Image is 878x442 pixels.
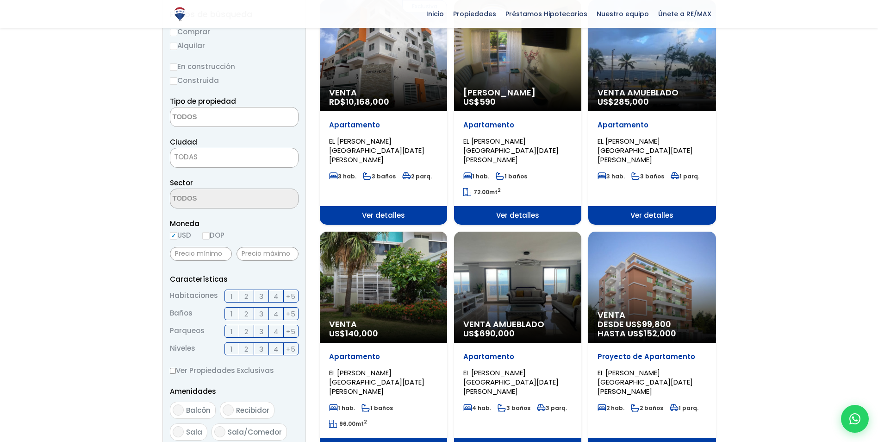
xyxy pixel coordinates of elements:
[463,120,572,130] p: Apartamento
[463,136,559,164] span: EL [PERSON_NAME][GEOGRAPHIC_DATA][DATE][PERSON_NAME]
[498,187,501,194] sup: 2
[170,26,299,38] label: Comprar
[631,404,663,412] span: 2 baños
[631,172,664,180] span: 3 baños
[170,40,299,51] label: Alquilar
[537,404,567,412] span: 3 parq.
[202,232,210,240] input: DOP
[329,328,378,339] span: US$
[448,7,501,21] span: Propiedades
[329,368,424,396] span: EL [PERSON_NAME][GEOGRAPHIC_DATA][DATE][PERSON_NAME]
[614,96,649,107] span: 285,000
[230,326,233,337] span: 1
[244,343,248,355] span: 2
[170,365,299,376] label: Ver Propiedades Exclusivas
[223,404,234,416] input: Recibidor
[214,426,225,437] input: Sala/Comedor
[329,352,438,361] p: Apartamento
[170,325,205,338] span: Parqueos
[259,308,263,320] span: 3
[170,61,299,72] label: En construcción
[259,290,263,302] span: 3
[170,307,193,320] span: Baños
[186,427,202,437] span: Sala
[274,343,278,355] span: 4
[228,427,282,437] span: Sala/Comedor
[274,326,278,337] span: 4
[259,326,263,337] span: 3
[286,326,295,337] span: +5
[598,120,706,130] p: Apartamento
[364,418,367,425] sup: 2
[479,96,496,107] span: 590
[361,404,393,412] span: 1 baños
[463,88,572,97] span: [PERSON_NAME]
[170,342,195,355] span: Niveles
[463,352,572,361] p: Apartamento
[170,96,236,106] span: Tipo de propiedad
[329,136,424,164] span: EL [PERSON_NAME][GEOGRAPHIC_DATA][DATE][PERSON_NAME]
[286,343,295,355] span: +5
[170,151,298,164] span: TODAS
[345,328,378,339] span: 140,000
[170,247,232,261] input: Precio mínimo
[598,368,693,396] span: EL [PERSON_NAME][GEOGRAPHIC_DATA][DATE][PERSON_NAME]
[463,96,496,107] span: US$
[230,308,233,320] span: 1
[244,308,248,320] span: 2
[402,172,432,180] span: 2 parq.
[230,290,233,302] span: 1
[237,247,299,261] input: Precio máximo
[463,320,572,329] span: Venta Amueblado
[496,172,527,180] span: 1 baños
[320,206,447,225] span: Ver detalles
[170,273,299,285] p: Características
[598,136,693,164] span: EL [PERSON_NAME][GEOGRAPHIC_DATA][DATE][PERSON_NAME]
[654,7,716,21] span: Únete a RE/MAX
[598,329,706,338] span: HASTA US$
[170,75,299,86] label: Construida
[598,172,625,180] span: 3 hab.
[170,178,193,188] span: Sector
[170,290,218,303] span: Habitaciones
[170,232,177,240] input: USD
[186,405,211,415] span: Balcón
[329,96,389,107] span: RD$
[170,29,177,36] input: Comprar
[274,290,278,302] span: 4
[202,229,224,241] label: DOP
[463,368,559,396] span: EL [PERSON_NAME][GEOGRAPHIC_DATA][DATE][PERSON_NAME]
[479,328,515,339] span: 690,000
[422,7,448,21] span: Inicio
[642,318,671,330] span: 99,800
[473,188,489,196] span: 72.00
[363,172,396,180] span: 3 baños
[598,310,706,320] span: Venta
[501,7,592,21] span: Préstamos Hipotecarios
[170,63,177,71] input: En construcción
[173,404,184,416] input: Balcón
[588,206,716,225] span: Ver detalles
[274,308,278,320] span: 4
[598,88,706,97] span: Venta Amueblado
[598,320,706,338] span: DESDE US$
[236,405,269,415] span: Recibidor
[671,172,699,180] span: 1 parq.
[170,107,260,127] textarea: Search
[170,368,176,374] input: Ver Propiedades Exclusivas
[329,120,438,130] p: Apartamento
[498,404,530,412] span: 3 baños
[463,404,491,412] span: 4 hab.
[170,43,177,50] input: Alquilar
[170,385,299,397] p: Amenidades
[598,96,649,107] span: US$
[329,404,355,412] span: 1 hab.
[286,290,295,302] span: +5
[286,308,295,320] span: +5
[463,172,489,180] span: 1 hab.
[244,326,248,337] span: 2
[329,172,356,180] span: 3 hab.
[598,352,706,361] p: Proyecto de Apartamento
[454,206,581,225] span: Ver detalles
[670,404,698,412] span: 1 parq.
